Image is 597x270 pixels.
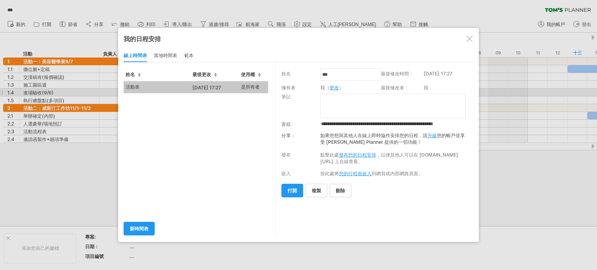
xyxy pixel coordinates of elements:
a: 刪除 [330,184,351,197]
font: 到網頁或內部網路頁面。 [372,171,423,176]
font: 最後更改 [192,71,211,77]
font: 書籤 [281,121,291,127]
font: 我的日程安排 [124,35,161,43]
a: 升級 [428,132,437,138]
font: 使用權 [241,71,255,77]
font: 當地時間表 [154,52,177,58]
a: 複製 [305,184,327,197]
font: 最後修改者： [381,85,409,91]
font: ，以便其他人可以在 [DOMAIN_NAME][URL] 上在線查看。 [320,152,458,164]
font: 線上時間表 [124,52,147,58]
font: 複製 [312,188,321,193]
font: 打開 [288,188,297,193]
font: 發布 [281,152,291,158]
a: 新時間表 [124,222,155,235]
font: 姓名 [281,71,291,77]
font: 活動表 [126,84,140,90]
font: 我 [424,85,428,91]
a: 您的行程表嵌入 [339,171,372,176]
font: ） [339,85,344,91]
font: 如果您想與其他人在線上即時協作安排您的日程，請 [320,132,428,138]
font: 點擊此處 [320,152,339,158]
a: 打開 [281,184,303,197]
a: 發布您的日程安排 [339,152,376,158]
font: 範本 [184,52,194,58]
a: 更改 [330,85,339,91]
font: 按此處將 [320,171,339,176]
font: 擁有者 [281,85,295,91]
font: 刪除 [336,188,345,193]
font: 嵌入 [281,171,291,176]
font: 最後修改時間： [381,71,414,77]
font: [DATE] 17:27 [192,85,221,91]
font: [DATE] 17:27 [424,71,452,77]
font: 我（ [320,85,330,91]
font: 分享： [281,132,295,138]
font: 筆記 [281,94,291,99]
font: 是所有者 [241,84,260,90]
font: 姓名 [126,71,135,77]
font: 新時間表 [130,226,148,232]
